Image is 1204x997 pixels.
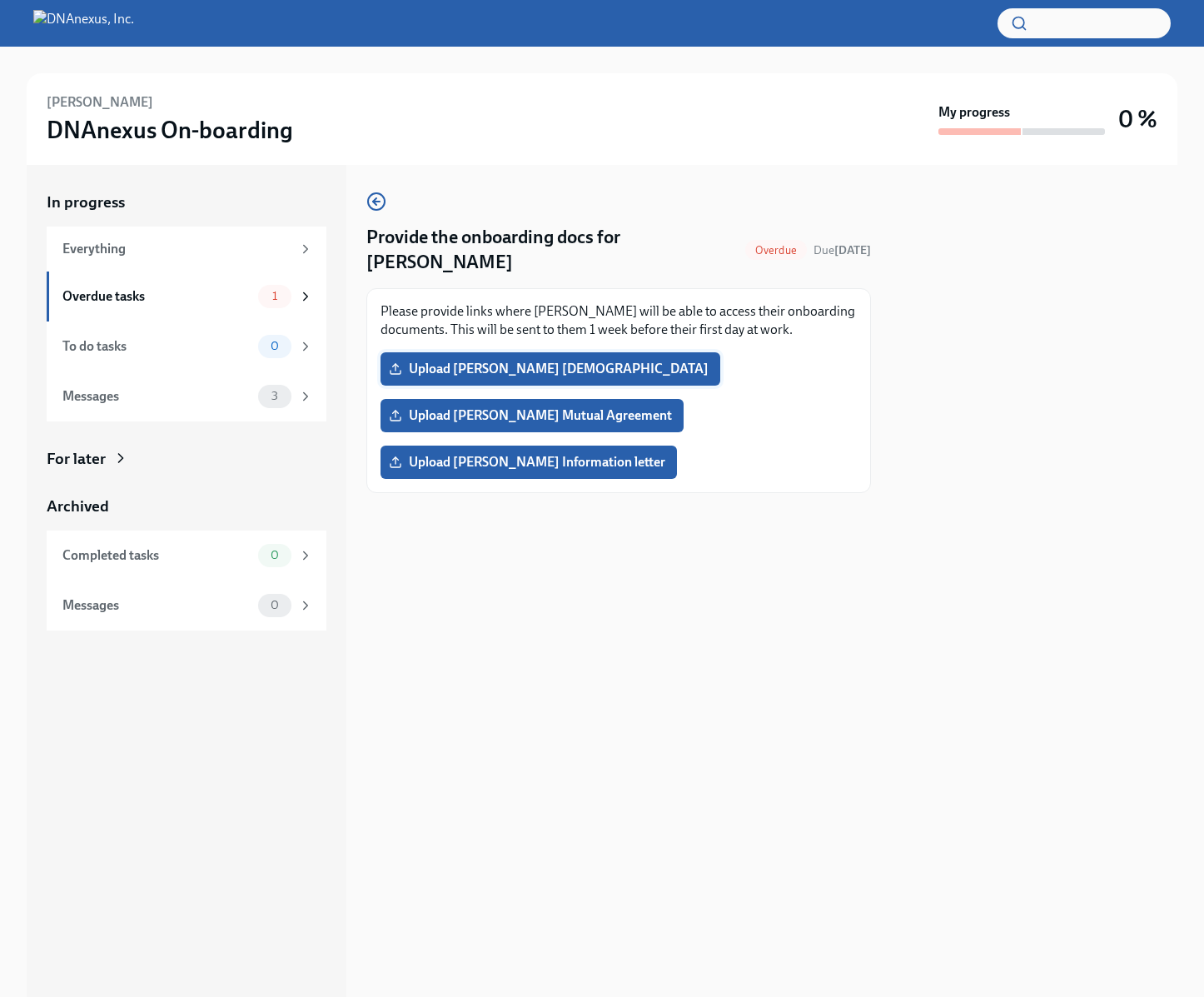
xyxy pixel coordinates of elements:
[47,272,326,322] a: Overdue tasks1
[1118,104,1157,134] h3: 0 %
[47,531,326,581] a: Completed tasks0
[47,115,293,145] h3: DNAnexus On-boarding
[62,596,251,615] div: Messages
[261,340,289,352] span: 0
[62,546,251,565] div: Completed tasks
[47,227,326,272] a: Everything
[392,454,665,471] span: Upload [PERSON_NAME] Information letter
[47,192,326,213] a: In progress
[745,244,807,257] span: Overdue
[392,407,672,424] span: Upload [PERSON_NAME] Mutual Agreement
[47,448,106,470] div: For later
[262,290,287,302] span: 1
[47,581,326,631] a: Messages0
[938,103,1010,122] strong: My progress
[381,302,857,339] p: Please provide links where [PERSON_NAME] will be able to access their onboarding documents. This ...
[261,549,289,561] span: 0
[392,361,709,377] span: Upload [PERSON_NAME] [DEMOGRAPHIC_DATA]
[381,352,720,386] label: Upload [PERSON_NAME] [DEMOGRAPHIC_DATA]
[381,446,677,479] label: Upload [PERSON_NAME] Information letter
[381,399,684,432] label: Upload [PERSON_NAME] Mutual Agreement
[366,225,739,275] h4: Provide the onboarding docs for [PERSON_NAME]
[62,337,251,356] div: To do tasks
[813,242,871,258] span: August 23rd, 2025 10:00
[813,243,871,257] span: Due
[261,390,288,402] span: 3
[47,496,326,517] a: Archived
[47,448,326,470] a: For later
[47,371,326,421] a: Messages3
[834,243,871,257] strong: [DATE]
[33,10,134,37] img: DNAnexus, Inc.
[47,322,326,371] a: To do tasks0
[261,599,289,611] span: 0
[47,93,153,112] h6: [PERSON_NAME]
[62,387,251,406] div: Messages
[62,287,251,306] div: Overdue tasks
[62,240,291,258] div: Everything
